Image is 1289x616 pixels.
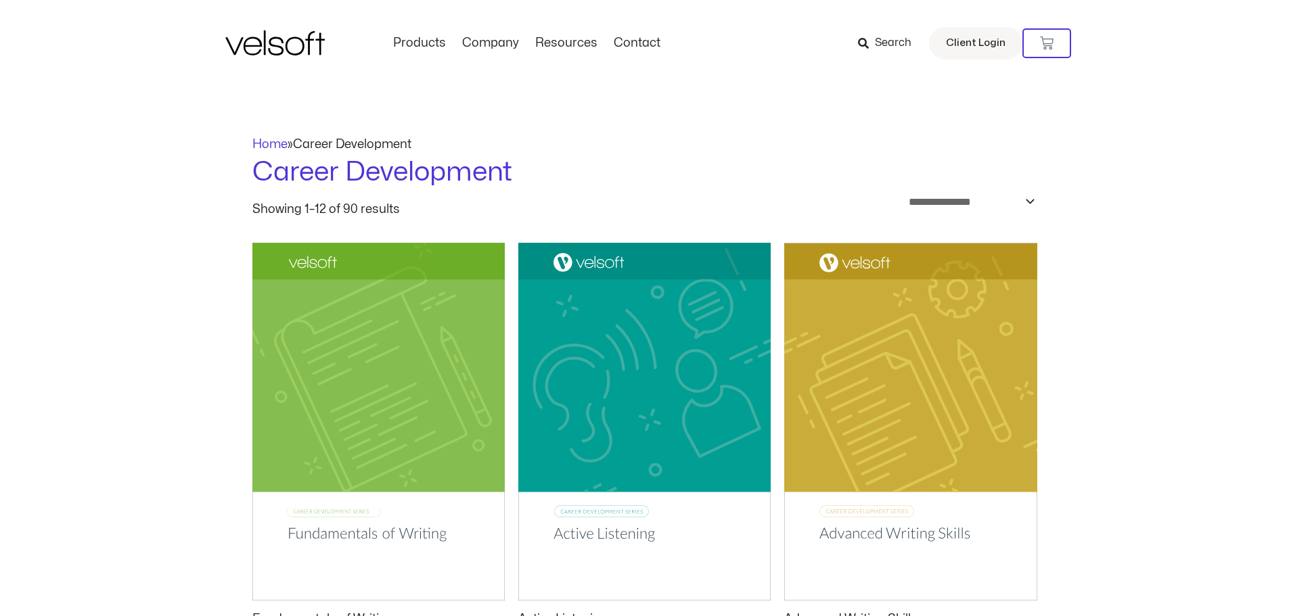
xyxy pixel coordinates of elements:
[252,243,505,600] img: Fundamentals of Writing
[454,36,527,51] a: CompanyMenu Toggle
[252,139,411,150] span: »
[252,139,288,150] a: Home
[252,153,1037,191] h1: Career Development
[875,34,911,52] span: Search
[784,243,1037,601] img: Advanced Writing Skills
[946,34,1005,52] span: Client Login
[385,36,669,51] nav: Menu
[252,204,400,216] p: Showing 1–12 of 90 results
[606,36,669,51] a: ContactMenu Toggle
[293,139,411,150] span: Career Development
[225,30,325,55] img: Velsoft Training Materials
[385,36,454,51] a: ProductsMenu Toggle
[929,27,1022,60] a: Client Login
[527,36,606,51] a: ResourcesMenu Toggle
[518,243,771,600] img: Active Listening
[900,191,1037,212] select: Shop order
[858,32,921,55] a: Search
